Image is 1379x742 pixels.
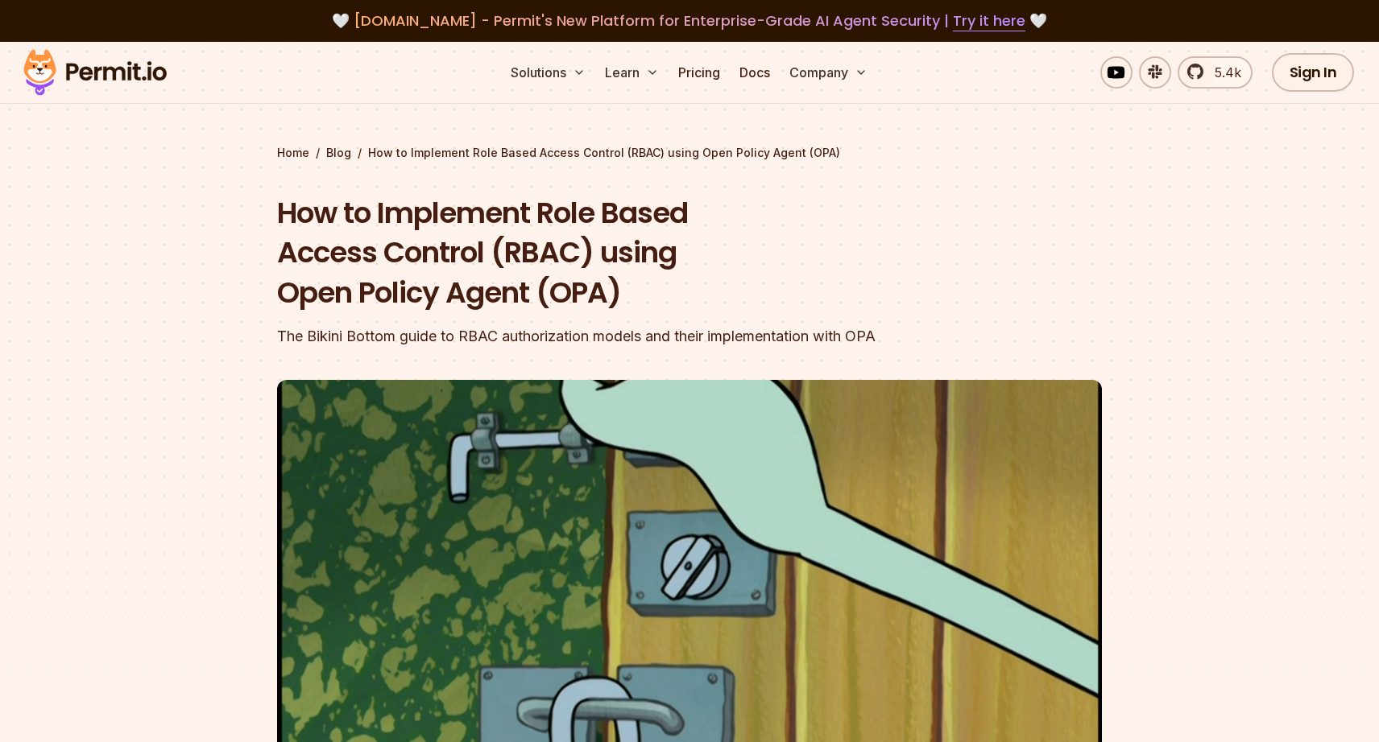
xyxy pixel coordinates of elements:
a: Sign In [1272,53,1355,92]
img: Permit logo [16,45,174,100]
a: Try it here [953,10,1025,31]
div: 🤍 🤍 [39,10,1340,32]
div: / / [277,145,1102,161]
a: Pricing [672,56,727,89]
a: Home [277,145,309,161]
a: Docs [733,56,776,89]
button: Solutions [504,56,592,89]
button: Learn [598,56,665,89]
span: 5.4k [1205,63,1241,82]
a: Blog [326,145,351,161]
button: Company [783,56,874,89]
div: The Bikini Bottom guide to RBAC authorization models and their implementation with OPA [277,325,896,348]
h1: How to Implement Role Based Access Control (RBAC) using Open Policy Agent (OPA) [277,193,896,313]
a: 5.4k [1178,56,1253,89]
span: [DOMAIN_NAME] - Permit's New Platform for Enterprise-Grade AI Agent Security | [354,10,1025,31]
